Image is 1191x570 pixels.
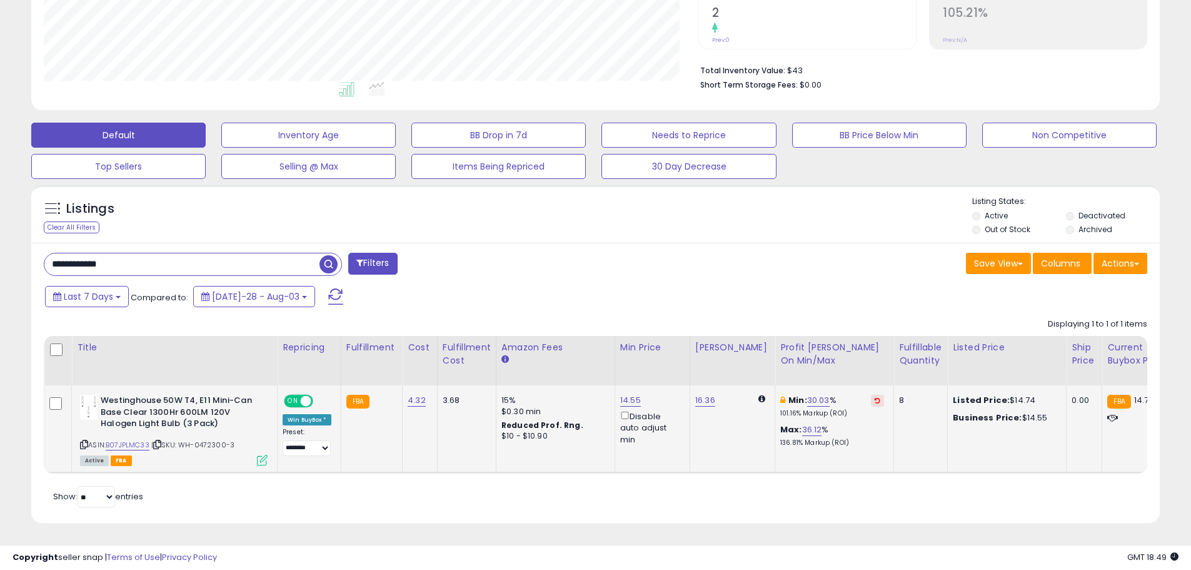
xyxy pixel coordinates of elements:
[411,154,586,179] button: Items Being Repriced
[712,36,730,44] small: Prev: 0
[501,395,605,406] div: 15%
[285,396,301,407] span: ON
[64,290,113,303] span: Last 7 Days
[700,65,785,76] b: Total Inventory Value:
[953,395,1057,406] div: $14.74
[101,395,253,433] b: Westinghouse 50W T4, E11 Mini-Can Base Clear 1300Hr 600LM 120V Halogen Light Bulb (3 Pack)
[780,424,802,435] b: Max:
[501,420,583,430] b: Reduced Prof. Rng.
[972,196,1160,208] p: Listing States:
[1041,257,1080,270] span: Columns
[780,439,884,447] p: 136.81% Markup (ROI)
[193,286,315,307] button: [DATE]-28 - Aug-03
[712,6,916,23] h2: 2
[501,341,610,354] div: Amazon Fees
[953,394,1010,406] b: Listed Price:
[780,395,884,418] div: %
[443,341,491,367] div: Fulfillment Cost
[501,431,605,442] div: $10 - $10.90
[985,210,1008,221] label: Active
[1127,551,1178,563] span: 2025-08-11 18:49 GMT
[283,341,336,354] div: Repricing
[953,412,1022,424] b: Business Price:
[13,552,217,564] div: seller snap | |
[700,62,1138,77] li: $43
[443,395,486,406] div: 3.68
[501,406,605,417] div: $0.30 min
[775,336,894,385] th: The percentage added to the cost of goods (COGS) that forms the calculator for Min & Max prices.
[1033,253,1092,274] button: Columns
[45,286,129,307] button: Last 7 Days
[943,6,1147,23] h2: 105.21%
[601,123,776,148] button: Needs to Reprice
[1078,224,1112,235] label: Archived
[346,341,397,354] div: Fulfillment
[221,154,396,179] button: Selling @ Max
[620,394,641,407] a: 14.55
[80,395,268,464] div: ASIN:
[1093,253,1147,274] button: Actions
[283,414,331,425] div: Win BuyBox *
[780,409,884,418] p: 101.16% Markup (ROI)
[311,396,331,407] span: OFF
[221,123,396,148] button: Inventory Age
[131,292,188,303] span: Compared to:
[501,354,509,365] small: Amazon Fees.
[899,395,938,406] div: 8
[53,491,143,502] span: Show: entries
[807,394,830,407] a: 30.03
[1072,341,1097,367] div: Ship Price
[800,79,822,91] span: $0.00
[106,440,149,450] a: B07JPLMC33
[31,154,206,179] button: Top Sellers
[620,341,685,354] div: Min Price
[348,253,397,275] button: Filters
[44,221,99,233] div: Clear All Filters
[346,395,369,409] small: FBA
[107,551,160,563] a: Terms of Use
[66,200,114,218] h5: Listings
[695,341,770,354] div: [PERSON_NAME]
[212,290,299,303] span: [DATE]-28 - Aug-03
[283,428,331,456] div: Preset:
[788,394,807,406] b: Min:
[953,412,1057,424] div: $14.55
[899,341,942,367] div: Fulfillable Quantity
[601,154,776,179] button: 30 Day Decrease
[985,224,1030,235] label: Out of Stock
[802,424,822,436] a: 36.12
[780,424,884,447] div: %
[700,79,798,90] b: Short Term Storage Fees:
[1072,395,1092,406] div: 0.00
[13,551,58,563] strong: Copyright
[953,341,1061,354] div: Listed Price
[620,409,680,445] div: Disable auto adjust min
[695,394,715,407] a: 16.36
[1048,318,1147,330] div: Displaying 1 to 1 of 1 items
[80,395,98,420] img: 21AJXqAoyfL._SL40_.jpg
[982,123,1157,148] button: Non Competitive
[111,455,132,466] span: FBA
[1107,395,1130,409] small: FBA
[966,253,1031,274] button: Save View
[77,341,272,354] div: Title
[1134,394,1155,406] span: 14.74
[408,394,426,407] a: 4.32
[411,123,586,148] button: BB Drop in 7d
[162,551,217,563] a: Privacy Policy
[80,455,109,466] span: All listings currently available for purchase on Amazon
[31,123,206,148] button: Default
[151,440,234,450] span: | SKU: WH-0472300-3
[780,341,888,367] div: Profit [PERSON_NAME] on Min/Max
[792,123,967,148] button: BB Price Below Min
[1078,210,1125,221] label: Deactivated
[408,341,432,354] div: Cost
[943,36,967,44] small: Prev: N/A
[1107,341,1172,367] div: Current Buybox Price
